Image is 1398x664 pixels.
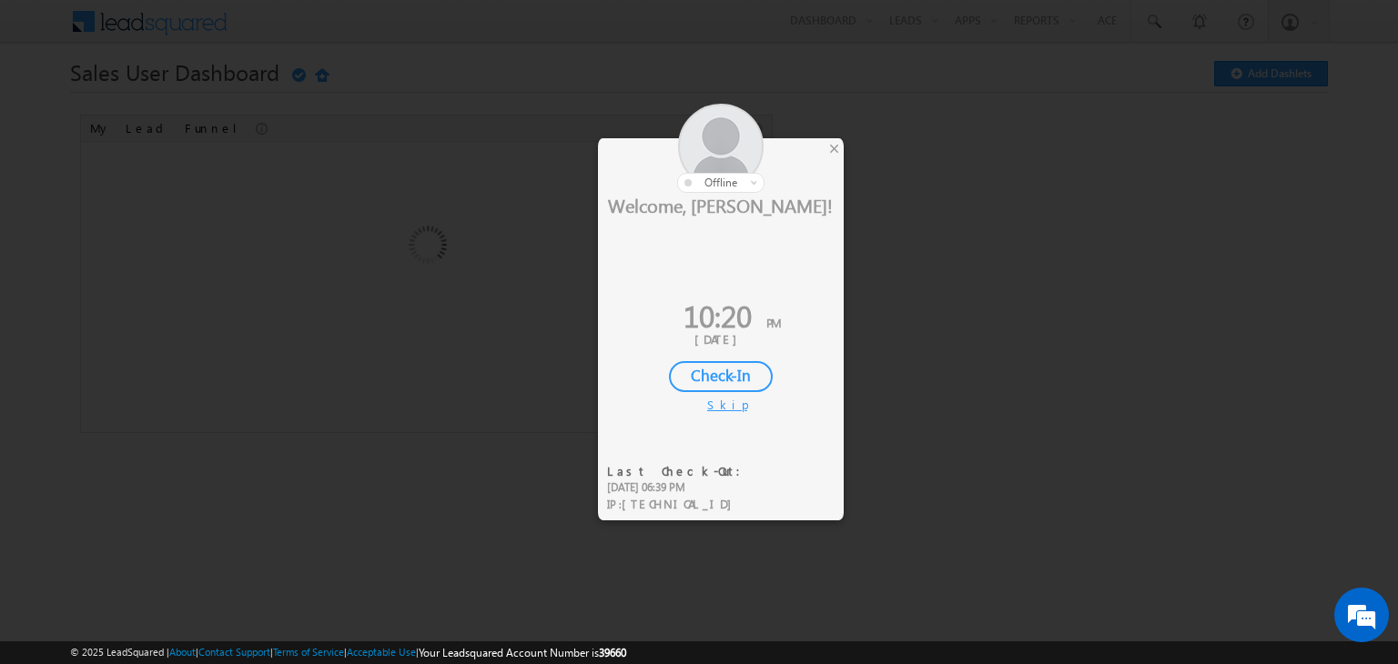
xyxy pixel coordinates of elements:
span: PM [766,315,781,330]
div: [DATE] [612,331,830,347]
span: [TECHNICAL_ID] [622,496,741,511]
a: Contact Support [198,646,270,658]
a: About [169,646,196,658]
span: Your Leadsquared Account Number is [419,646,626,659]
div: Check-In [669,361,773,392]
div: × [825,138,844,158]
div: IP : [607,496,752,513]
div: Skip [707,397,734,413]
span: 39660 [599,646,626,659]
div: [DATE] 06:39 PM [607,479,752,496]
a: Terms of Service [273,646,344,658]
span: © 2025 LeadSquared | | | | | [70,644,626,661]
span: 10:20 [684,295,752,336]
span: offline [704,176,737,189]
div: Last Check-Out: [607,463,752,479]
a: Acceptable Use [347,646,416,658]
div: Welcome, [PERSON_NAME]! [598,193,844,216]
